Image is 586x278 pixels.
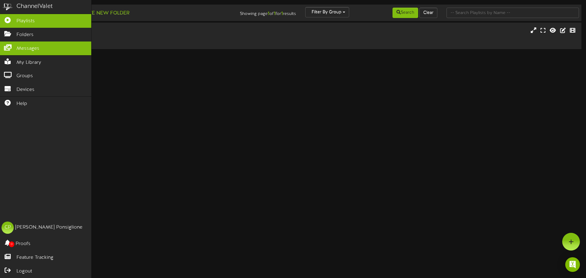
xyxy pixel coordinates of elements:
[16,268,32,275] span: Logout
[16,254,53,261] span: Feature Tracking
[24,39,249,45] div: # 11346
[274,11,276,16] strong: 1
[268,11,269,16] strong: 1
[24,34,249,39] div: Landscape ( 16:9 )
[281,11,283,16] strong: 1
[9,241,14,247] span: 0
[565,257,580,272] div: Open Intercom Messenger
[16,18,35,25] span: Playlists
[16,86,34,93] span: Devices
[16,31,34,38] span: Folders
[16,240,31,247] span: Proofs
[447,8,579,18] input: -- Search Playlists by Name --
[15,224,82,231] div: [PERSON_NAME] Ponsiglione
[71,9,131,17] button: Create New Folder
[16,2,53,11] div: ChannelValet
[16,73,33,80] span: Groups
[419,8,437,18] button: Clear
[24,27,249,34] div: USC Housing
[16,45,39,52] span: Messages
[305,7,349,17] button: Filter By Group
[206,7,301,17] div: Showing page of for results
[392,8,418,18] button: Search
[16,59,41,66] span: My Library
[2,222,14,234] div: CP
[16,100,27,107] span: Help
